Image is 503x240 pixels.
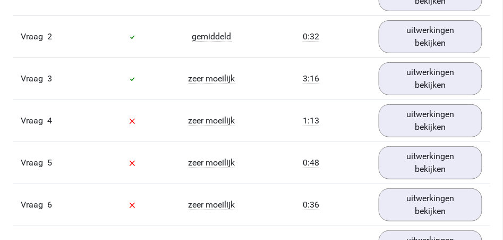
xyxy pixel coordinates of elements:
[21,72,47,85] span: Vraag
[21,198,47,211] span: Vraag
[47,73,52,84] span: 3
[303,31,319,42] span: 0:32
[379,146,482,179] a: uitwerkingen bekijken
[303,200,319,210] span: 0:36
[47,200,52,210] span: 6
[189,73,235,84] span: zeer moeilijk
[47,31,52,42] span: 2
[303,158,319,168] span: 0:48
[303,73,319,84] span: 3:16
[379,104,482,137] a: uitwerkingen bekijken
[21,114,47,127] span: Vraag
[379,62,482,95] a: uitwerkingen bekijken
[47,115,52,126] span: 4
[21,156,47,169] span: Vraag
[379,188,482,221] a: uitwerkingen bekijken
[379,20,482,53] a: uitwerkingen bekijken
[192,31,232,42] span: gemiddeld
[189,115,235,126] span: zeer moeilijk
[303,115,319,126] span: 1:13
[189,200,235,210] span: zeer moeilijk
[47,158,52,168] span: 5
[21,30,47,43] span: Vraag
[189,158,235,168] span: zeer moeilijk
